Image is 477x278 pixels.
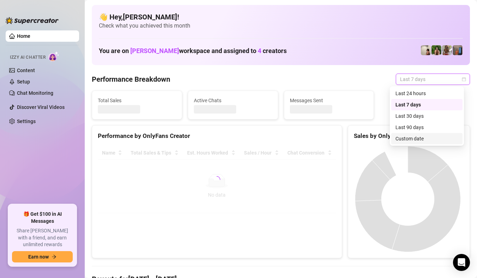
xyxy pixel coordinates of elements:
[98,97,176,104] span: Total Sales
[391,88,463,99] div: Last 24 hours
[395,89,458,97] div: Last 24 hours
[442,45,452,55] img: Nathaniel
[52,254,56,259] span: arrow-right
[391,133,463,144] div: Custom date
[17,104,65,110] a: Discover Viral Videos
[17,33,30,39] a: Home
[17,68,35,73] a: Content
[17,118,36,124] a: Settings
[12,251,73,262] button: Earn nowarrow-right
[400,74,466,85] span: Last 7 days
[92,74,170,84] h4: Performance Breakdown
[10,54,46,61] span: Izzy AI Chatter
[48,51,59,62] img: AI Chatter
[391,122,463,133] div: Last 90 days
[17,90,53,96] a: Chat Monitoring
[12,227,73,248] span: Share [PERSON_NAME] with a friend, and earn unlimited rewards
[99,22,463,30] span: Check what you achieved this month
[421,45,431,55] img: Ralphy
[28,254,49,260] span: Earn now
[395,123,458,131] div: Last 90 days
[258,47,261,54] span: 4
[17,79,30,85] a: Setup
[391,99,463,110] div: Last 7 days
[98,131,336,141] div: Performance by OnlyFans Creator
[395,135,458,143] div: Custom date
[391,110,463,122] div: Last 30 days
[453,45,463,55] img: Wayne
[395,101,458,109] div: Last 7 days
[194,97,272,104] span: Active Chats
[462,77,466,81] span: calendar
[453,254,470,271] div: Open Intercom Messenger
[99,12,463,22] h4: 👋 Hey, [PERSON_NAME] !
[395,112,458,120] div: Last 30 days
[354,131,464,141] div: Sales by OnlyFans Creator
[290,97,368,104] span: Messages Sent
[99,47,287,55] h1: You are on workspace and assigned to creators
[213,175,221,184] span: loading
[431,45,441,55] img: Nathaniel
[6,17,59,24] img: logo-BBDzfeDw.svg
[130,47,179,54] span: [PERSON_NAME]
[12,211,73,225] span: 🎁 Get $100 in AI Messages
